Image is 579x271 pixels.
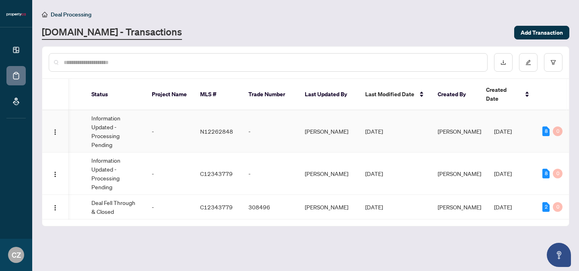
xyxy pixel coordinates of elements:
th: Project Name [145,79,194,110]
span: [DATE] [494,203,512,211]
span: [DATE] [365,170,383,177]
span: Created Date [486,85,520,103]
div: 2 [542,202,550,212]
span: edit [525,60,531,65]
span: filter [550,60,556,65]
a: [DOMAIN_NAME] - Transactions [42,25,182,40]
th: Created Date [480,79,536,110]
th: Created By [431,79,480,110]
span: [PERSON_NAME] [438,128,481,135]
td: [PERSON_NAME] [298,195,359,219]
div: 0 [553,169,562,178]
img: Logo [52,205,58,211]
span: [DATE] [365,128,383,135]
span: Deal Processing [51,11,91,18]
span: Last Modified Date [365,90,414,99]
span: [PERSON_NAME] [438,170,481,177]
td: 308496 [242,195,298,219]
td: - [242,153,298,195]
th: MLS # [194,79,242,110]
div: 0 [553,126,562,136]
span: N12262848 [200,128,233,135]
span: [DATE] [494,170,512,177]
td: Information Updated - Processing Pending [85,153,145,195]
button: Add Transaction [514,26,569,39]
th: Status [85,79,145,110]
button: Open asap [547,243,571,267]
img: logo [6,12,26,17]
span: [DATE] [494,128,512,135]
span: [PERSON_NAME] [438,203,481,211]
th: Last Modified Date [359,79,431,110]
span: [DATE] [365,203,383,211]
span: download [500,60,506,65]
span: home [42,12,48,17]
td: - [145,110,194,153]
button: Logo [49,201,62,213]
th: Last Updated By [298,79,359,110]
td: Information Updated - Processing Pending [85,110,145,153]
img: Logo [52,129,58,135]
th: Trade Number [242,79,298,110]
td: - [242,110,298,153]
span: C12343779 [200,203,233,211]
td: - [145,195,194,219]
div: 8 [542,126,550,136]
span: Add Transaction [521,26,563,39]
span: CZ [12,249,21,261]
td: - [145,153,194,195]
span: C12343779 [200,170,233,177]
div: 0 [553,202,562,212]
td: [PERSON_NAME] [298,110,359,153]
button: edit [519,53,538,72]
td: Deal Fell Through & Closed [85,195,145,219]
button: filter [544,53,562,72]
td: [PERSON_NAME] [298,153,359,195]
button: Logo [49,167,62,180]
button: Logo [49,125,62,138]
img: Logo [52,171,58,178]
div: 8 [542,169,550,178]
button: download [494,53,513,72]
